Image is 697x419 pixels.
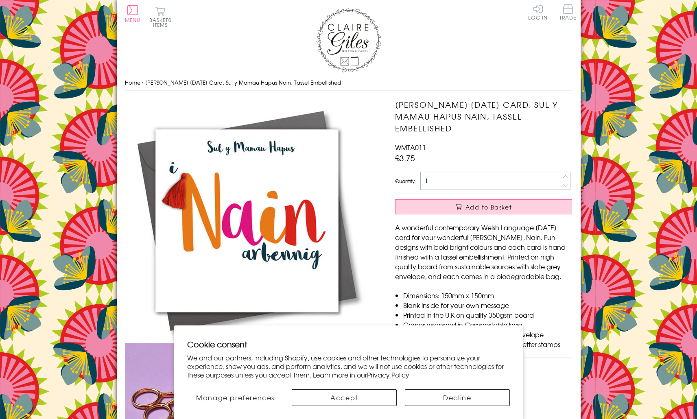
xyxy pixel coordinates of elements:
[395,223,572,281] p: A wonderful contemporary Welsh Language [DATE] card for your wonderful [PERSON_NAME], Nain. Fun d...
[395,177,415,185] label: Quantity
[125,99,369,343] img: Welsh Nan Mother's Day Card, Sul y Mamau Hapus Nain, Tassel Embellished
[403,300,572,310] li: Blank inside for your own message
[367,370,409,380] a: Privacy Policy
[125,74,572,91] nav: breadcrumbs
[403,290,572,300] li: Dimensions: 150mm x 150mm
[559,4,577,22] a: Trade
[187,389,284,406] button: Manage preferences
[559,4,577,20] span: Trade
[405,389,510,406] button: Decline
[196,393,275,402] span: Manage preferences
[465,203,512,211] span: Add to Basket
[187,338,510,350] h2: Cookie consent
[125,16,141,24] span: Menu
[528,4,548,20] a: Log In
[395,142,426,152] span: WMTA011
[125,5,141,22] button: Menu
[395,99,572,134] h1: [PERSON_NAME] [DATE] Card, Sul y Mamau Hapus Nain, Tassel Embellished
[395,199,572,214] button: Add to Basket
[125,79,140,86] a: Home
[403,320,572,330] li: Comes wrapped in Compostable bag
[187,354,510,379] p: We and our partners, including Shopify, use cookies and other technologies to personalize your ex...
[292,389,397,406] button: Accept
[403,310,572,320] li: Printed in the U.K on quality 350gsm board
[153,16,172,28] span: 0 items
[316,8,381,72] img: Claire Giles Greetings Cards
[142,79,144,86] span: ›
[145,79,341,86] span: [PERSON_NAME] [DATE] Card, Sul y Mamau Hapus Nain, Tassel Embellished
[395,152,415,164] span: £3.75
[149,7,172,27] button: Basket0 items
